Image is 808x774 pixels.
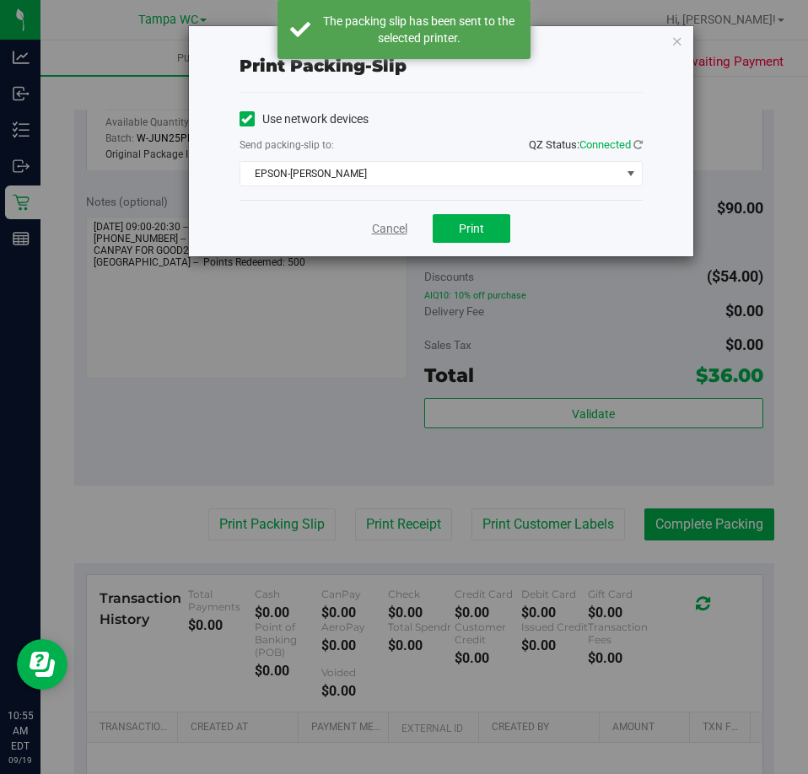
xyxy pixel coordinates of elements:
[372,220,407,238] a: Cancel
[17,639,67,690] iframe: Resource center
[240,56,407,76] span: Print packing-slip
[320,13,518,46] div: The packing slip has been sent to the selected printer.
[433,214,510,243] button: Print
[579,138,631,151] span: Connected
[620,162,641,185] span: select
[240,110,369,128] label: Use network devices
[240,137,334,153] label: Send packing-slip to:
[240,162,621,185] span: EPSON-[PERSON_NAME]
[459,222,484,235] span: Print
[529,138,643,151] span: QZ Status:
